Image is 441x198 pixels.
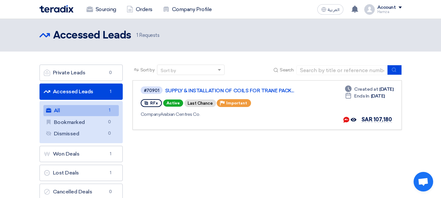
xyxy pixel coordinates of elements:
span: Search [280,67,293,73]
input: Search by title or reference number [296,65,388,75]
span: 0 [106,119,114,126]
div: Last Chance [184,99,216,107]
span: 0 [107,189,115,195]
span: Requests [136,32,160,39]
span: 0 [107,69,115,76]
div: Arabian Centres Co. [141,111,330,118]
img: profile_test.png [364,4,375,15]
span: 1 [107,88,115,95]
span: Important [226,101,247,105]
span: Created at [354,86,378,93]
div: [DATE] [345,93,385,99]
span: Ends In [354,93,370,99]
div: #70901 [144,88,159,93]
div: Sort by [161,67,176,74]
span: SAR 107,180 [361,116,392,123]
span: 0 [106,130,114,137]
a: Open chat [414,172,433,191]
span: 1 [107,170,115,176]
span: 1 [106,107,114,114]
a: Sourcing [81,2,121,17]
h2: Accessed Leads [53,29,131,42]
a: SUPPLY & INSTALLATION OF COILS FOR TRANE PACK... [165,88,328,94]
img: Teradix logo [39,5,73,13]
button: العربية [317,4,343,15]
a: Orders [121,2,158,17]
div: [DATE] [345,86,393,93]
span: 1 [136,32,138,38]
span: العربية [328,8,339,12]
a: Bookmarked [43,117,119,128]
a: Won Deals1 [39,146,123,162]
div: Account [377,5,396,10]
a: All [43,105,119,116]
span: RFx [150,101,158,105]
span: Company [141,112,161,117]
span: 1 [107,151,115,157]
a: Dismissed [43,128,119,139]
a: Company Profile [158,2,217,17]
a: Private Leads0 [39,65,123,81]
div: Hamza [377,10,402,14]
span: Active [163,99,183,107]
a: Accessed Leads1 [39,84,123,100]
a: Lost Deals1 [39,165,123,181]
span: Sort by [140,67,155,73]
